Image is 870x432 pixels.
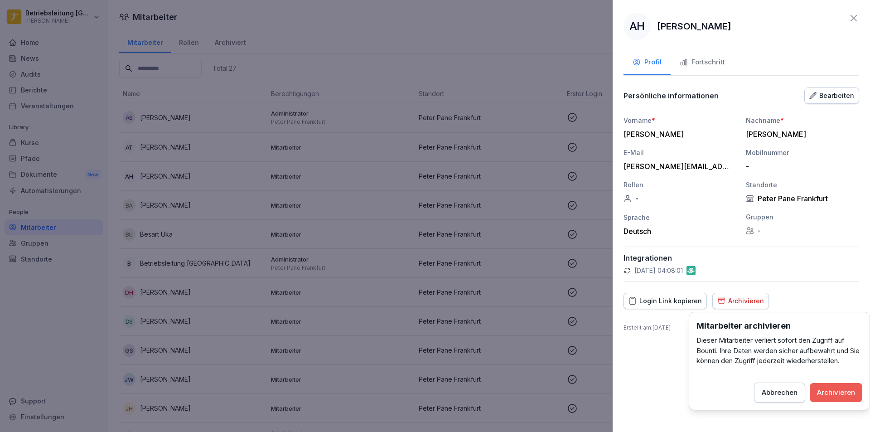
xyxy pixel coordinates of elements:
div: Nachname [746,116,859,125]
h3: Mitarbeiter archivieren [696,320,862,332]
div: - [746,226,859,235]
div: E-Mail [623,148,737,157]
div: [PERSON_NAME] [623,130,732,139]
p: Erstellt am : [DATE] [623,324,859,332]
div: Peter Pane Frankfurt [746,194,859,203]
button: Login Link kopieren [623,293,707,309]
div: Archivieren [717,296,764,306]
button: Archivieren [712,293,769,309]
div: - [623,194,737,203]
div: Bearbeiten [809,91,854,101]
div: [PERSON_NAME] [746,130,855,139]
div: [PERSON_NAME][EMAIL_ADDRESS][DOMAIN_NAME] [623,162,732,171]
div: Profil [633,57,662,68]
button: Fortschritt [671,51,734,75]
div: Sprache [623,213,737,222]
div: Rollen [623,180,737,189]
p: Persönliche informationen [623,91,719,100]
img: gastromatic.png [686,266,696,275]
div: Login Link kopieren [628,296,702,306]
div: Standorte [746,180,859,189]
p: Dieser Mitarbeiter verliert sofort den Zugriff auf Bounti. Ihre Daten werden sicher aufbewahrt un... [696,335,862,366]
div: Fortschritt [680,57,725,68]
div: Vorname [623,116,737,125]
button: Bearbeiten [804,87,859,104]
p: [DATE] 04:08:01 [634,266,683,275]
button: Abbrechen [754,383,805,403]
div: Deutsch [623,227,737,236]
div: Mobilnummer [746,148,859,157]
div: Gruppen [746,212,859,222]
p: Integrationen [623,253,859,262]
button: Archivieren [810,383,862,402]
div: Archivieren [817,388,855,398]
div: AH [623,13,651,40]
p: [PERSON_NAME] [657,19,731,33]
div: - [746,162,855,171]
div: Abbrechen [762,388,797,398]
button: Profil [623,51,671,75]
